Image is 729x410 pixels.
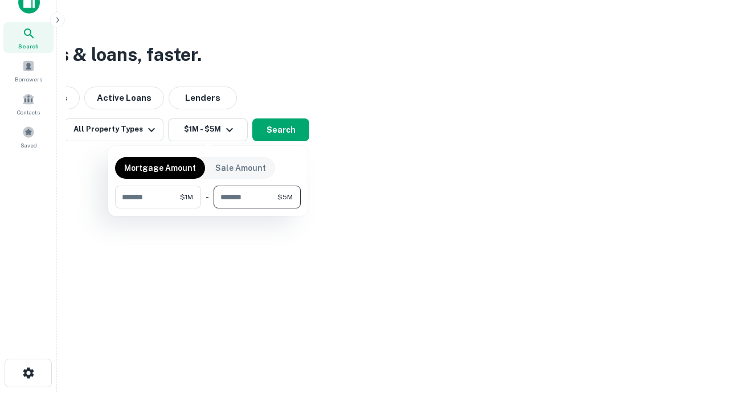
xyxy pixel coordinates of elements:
[180,192,193,202] span: $1M
[672,319,729,374] iframe: Chat Widget
[206,186,209,208] div: -
[215,162,266,174] p: Sale Amount
[124,162,196,174] p: Mortgage Amount
[277,192,293,202] span: $5M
